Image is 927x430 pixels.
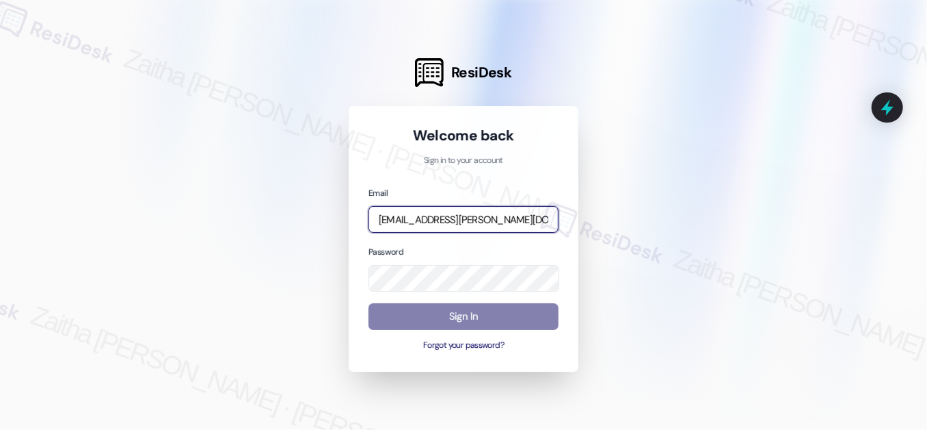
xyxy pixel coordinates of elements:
span: ResiDesk [451,63,512,82]
button: Forgot your password? [368,340,559,352]
label: Password [368,246,403,257]
input: name@example.com [368,206,559,233]
label: Email [368,188,388,199]
p: Sign in to your account [368,155,559,167]
button: Sign In [368,303,559,330]
img: ResiDesk Logo [415,58,444,87]
h1: Welcome back [368,126,559,145]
